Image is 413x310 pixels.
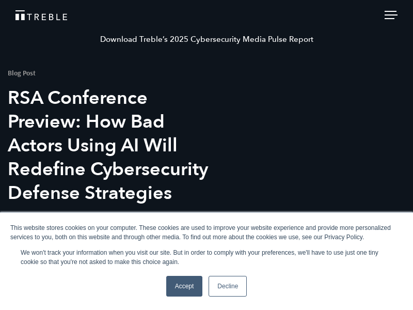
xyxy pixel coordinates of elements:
[10,223,403,242] div: This website stores cookies on your computer. These cookies are used to improve your website expe...
[15,10,398,20] a: Treble Homepage
[15,10,67,20] img: Treble logo
[209,276,247,297] a: Decline
[8,68,36,78] mark: Blog Post
[166,276,203,297] a: Accept
[8,86,223,205] h1: RSA Conference Preview: How Bad Actors Using AI Will Redefine Cybersecurity Defense Strategies
[21,248,392,267] p: We won't track your information when you visit our site. But in order to comply with your prefere...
